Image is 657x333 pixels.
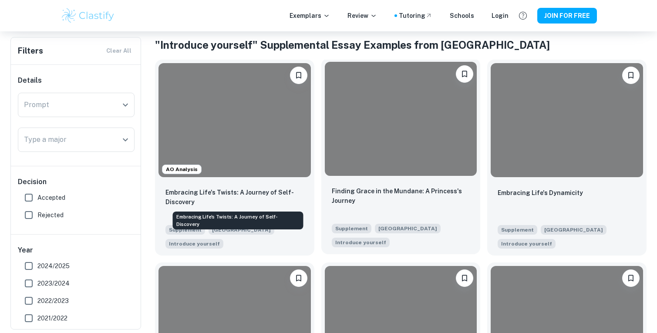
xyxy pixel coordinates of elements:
[335,239,386,246] span: Introduce yourself
[37,261,70,271] span: 2024/2025
[332,186,470,205] p: Finding Grace in the Mundane: A Princess's Journey
[169,240,220,248] span: Introduce yourself
[155,60,314,256] a: AO AnalysisPlease log in to bookmark exemplarsEmbracing Life's Twists: A Journey of Self-Discover...
[456,65,473,83] button: Please log in to bookmark exemplars
[165,238,223,249] span: "Be yourself," Oscar Wilde advised. "Everyone else is taken." Introduce yourself.
[290,67,307,84] button: Please log in to bookmark exemplars
[399,11,432,20] a: Tutoring
[487,60,647,256] a: Please log in to bookmark exemplarsEmbracing Life's DynamicitySupplement[GEOGRAPHIC_DATA]“Be your...
[37,313,67,323] span: 2021/2022
[61,7,116,24] img: Clastify logo
[37,296,69,306] span: 2022/2023
[498,225,537,235] span: Supplement
[155,37,647,53] h1: "Introduce yourself" Supplemental Essay Examples from [GEOGRAPHIC_DATA]
[375,224,441,233] span: [GEOGRAPHIC_DATA]
[290,11,330,20] p: Exemplars
[622,269,640,287] button: Please log in to bookmark exemplars
[537,8,597,24] button: JOIN FOR FREE
[162,165,201,173] span: AO Analysis
[498,238,556,249] span: “Be yourself,” Oscar Wilde advised. “Everyone else is taken.” Introduce yourself in 200-250 words.
[119,134,131,146] button: Open
[622,67,640,84] button: Please log in to bookmark exemplars
[165,188,304,207] p: Embracing Life's Twists: A Journey of Self-Discovery
[456,269,473,287] button: Please log in to bookmark exemplars
[18,177,135,187] h6: Decision
[173,212,303,229] div: Embracing Life's Twists: A Journey of Self-Discovery
[37,210,64,220] span: Rejected
[165,225,205,235] span: Supplement
[290,269,307,287] button: Please log in to bookmark exemplars
[450,11,474,20] a: Schools
[37,279,70,288] span: 2023/2024
[332,224,371,233] span: Supplement
[515,8,530,23] button: Help and Feedback
[347,11,377,20] p: Review
[37,193,65,202] span: Accepted
[18,75,135,86] h6: Details
[541,225,606,235] span: [GEOGRAPHIC_DATA]
[321,60,481,256] a: Please log in to bookmark exemplarsFinding Grace in the Mundane: A Princess's JourneySupplement[G...
[492,11,509,20] a: Login
[501,240,552,248] span: Introduce yourself
[119,99,131,111] button: Open
[332,237,390,247] span: "Be yourself," Oscar Wilde advised. "Everyone else is taken." Introduce yourself.
[18,245,135,256] h6: Year
[18,45,43,57] h6: Filters
[498,188,583,198] p: Embracing Life's Dynamicity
